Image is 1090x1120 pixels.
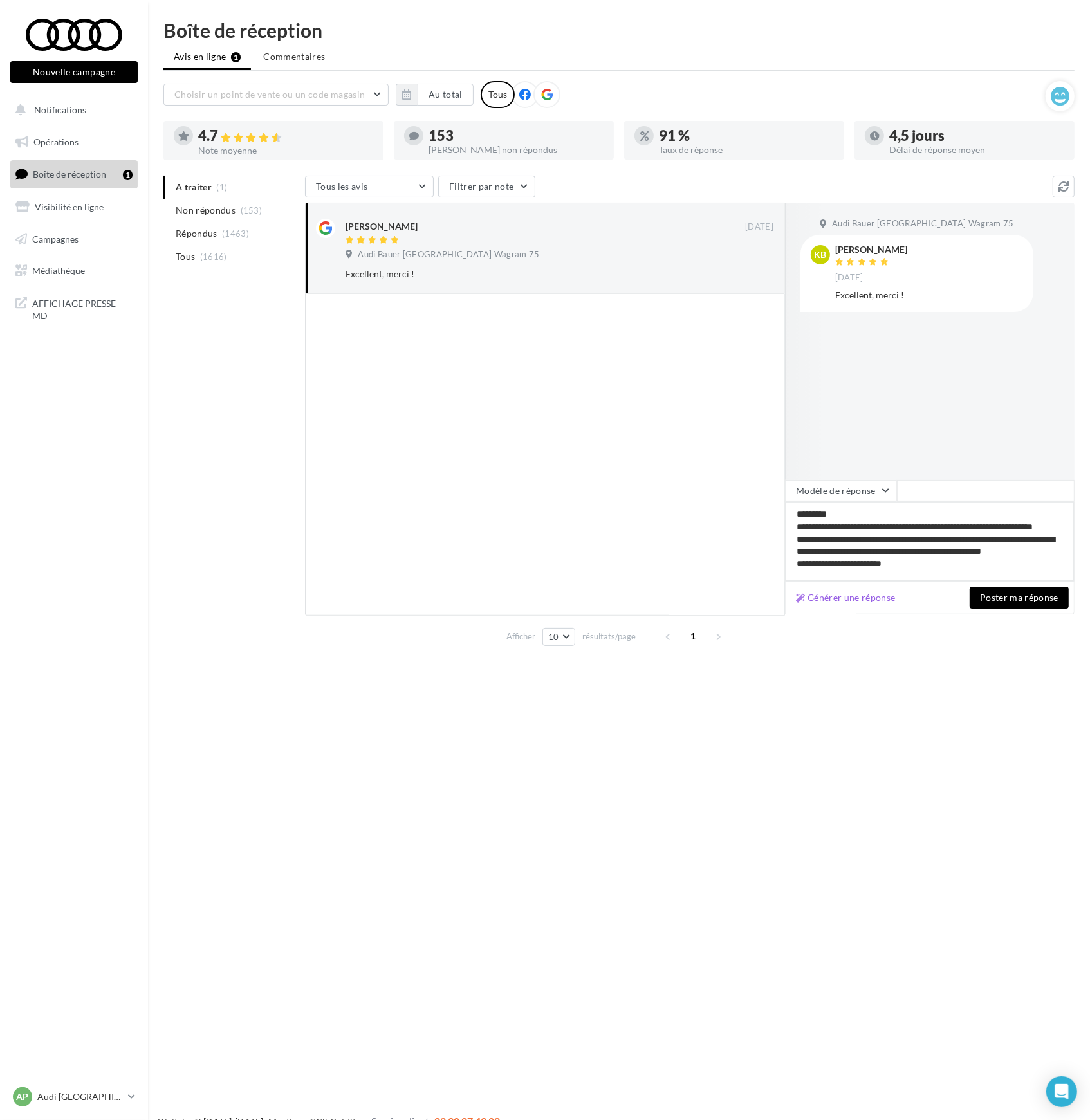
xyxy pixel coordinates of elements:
div: 153 [429,129,604,143]
div: Open Intercom Messenger [1046,1076,1077,1107]
p: Audi [GEOGRAPHIC_DATA] 17 [37,1090,123,1103]
span: Visibilité en ligne [35,201,104,212]
span: AP [17,1090,29,1103]
div: 1 [123,170,133,180]
span: Audi Bauer [GEOGRAPHIC_DATA] Wagram 75 [832,218,1013,230]
button: Nouvelle campagne [10,61,138,83]
a: AP Audi [GEOGRAPHIC_DATA] 17 [10,1085,138,1109]
span: Tous les avis [316,181,368,192]
span: Opérations [33,136,79,147]
button: Notifications [8,96,135,124]
button: Au total [396,84,474,106]
div: [PERSON_NAME] [835,245,907,254]
button: Choisir un point de vente ou un code magasin [163,84,389,106]
button: Poster ma réponse [970,587,1069,609]
span: Campagnes [32,233,79,244]
span: 1 [683,626,704,647]
span: (1616) [200,252,227,262]
a: AFFICHAGE PRESSE MD [8,289,140,327]
div: Note moyenne [198,146,373,155]
div: [PERSON_NAME] non répondus [429,145,604,154]
a: Boîte de réception1 [8,160,140,188]
span: Non répondus [176,204,236,217]
div: Excellent, merci ! [346,268,690,280]
div: 4,5 jours [889,129,1064,143]
div: Tous [481,81,515,108]
span: (153) [241,205,263,216]
span: Tous [176,250,195,263]
span: Répondus [176,227,217,240]
span: AFFICHAGE PRESSE MD [32,295,133,322]
button: Générer une réponse [791,590,901,605]
span: Commentaires [263,50,325,63]
div: [PERSON_NAME] [346,220,418,233]
span: Notifications [34,104,86,115]
span: Médiathèque [32,265,85,276]
span: 10 [548,632,559,642]
a: Médiathèque [8,257,140,284]
span: résultats/page [582,630,636,643]
div: Excellent, merci ! [835,289,1023,302]
span: Audi Bauer [GEOGRAPHIC_DATA] Wagram 75 [358,249,539,261]
span: Boîte de réception [33,169,106,179]
span: Afficher [506,630,535,643]
div: Boîte de réception [163,21,1075,40]
span: (1463) [222,228,249,239]
button: Au total [418,84,474,106]
button: 10 [542,628,575,646]
a: Visibilité en ligne [8,194,140,221]
div: Taux de réponse [659,145,834,154]
button: Modèle de réponse [785,480,897,502]
span: KB [815,248,827,261]
a: Campagnes [8,226,140,253]
span: [DATE] [745,221,773,233]
div: 4.7 [198,129,373,143]
span: Choisir un point de vente ou un code magasin [174,89,365,100]
a: Opérations [8,129,140,156]
button: Tous les avis [305,176,434,197]
span: [DATE] [835,272,864,284]
div: 91 % [659,129,834,143]
button: Filtrer par note [438,176,535,197]
div: Délai de réponse moyen [889,145,1064,154]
